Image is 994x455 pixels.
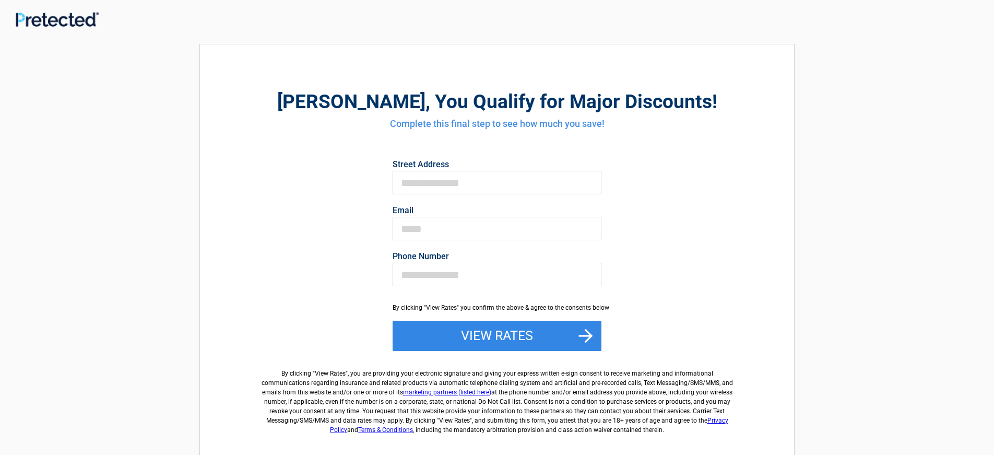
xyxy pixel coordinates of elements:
[16,12,99,27] img: Main Logo
[393,160,601,169] label: Street Address
[330,417,728,434] a: Privacy Policy
[393,321,601,351] button: View Rates
[315,370,346,377] span: View Rates
[277,90,425,113] span: [PERSON_NAME]
[393,252,601,261] label: Phone Number
[403,389,491,396] a: marketing partners (listed here)
[358,426,413,434] a: Terms & Conditions
[393,206,601,215] label: Email
[257,117,737,131] h4: Complete this final step to see how much you save!
[257,360,737,435] label: By clicking " ", you are providing your electronic signature and giving your express written e-si...
[257,89,737,114] h2: , You Qualify for Major Discounts!
[393,303,601,312] div: By clicking "View Rates" you confirm the above & agree to the consents below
